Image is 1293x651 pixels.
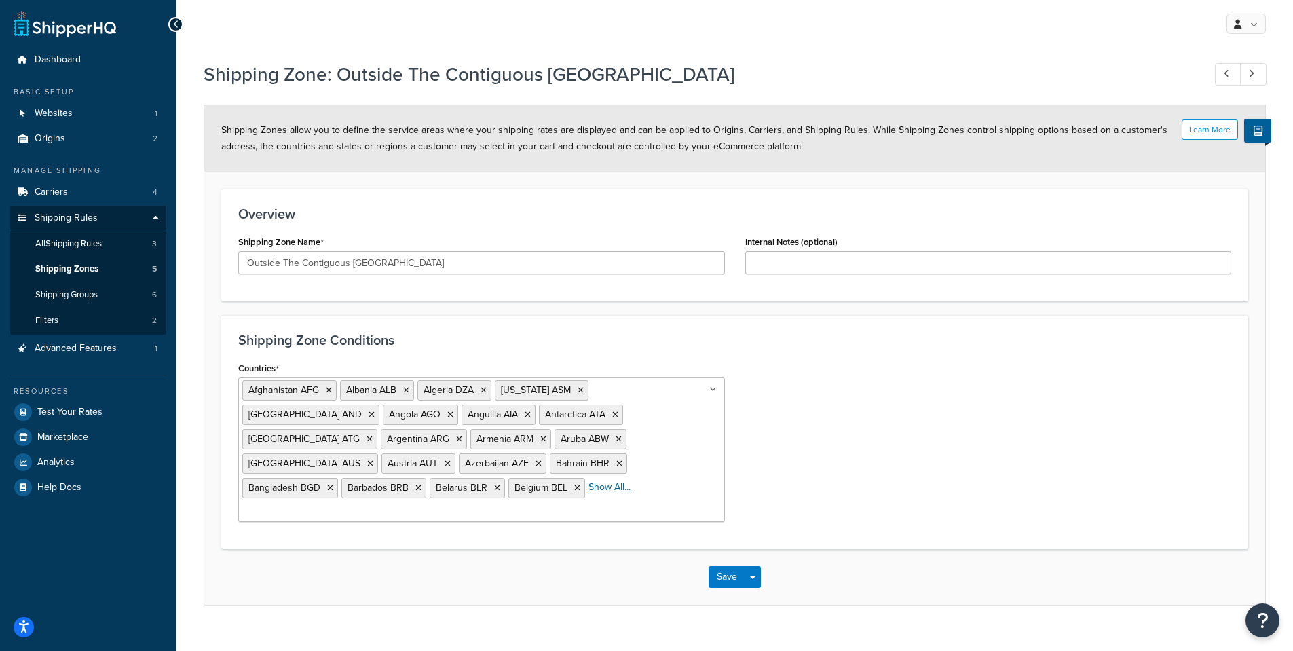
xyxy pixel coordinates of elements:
[35,238,102,250] span: All Shipping Rules
[248,481,320,495] span: Bangladesh BGD
[388,456,438,470] span: Austria AUT
[501,383,571,397] span: [US_STATE] ASM
[155,108,157,119] span: 1
[389,407,441,422] span: Angola AGO
[1244,119,1271,143] button: Show Help Docs
[10,336,166,361] li: Advanced Features
[152,289,157,301] span: 6
[35,289,98,301] span: Shipping Groups
[35,133,65,145] span: Origins
[514,481,567,495] span: Belgium BEL
[10,101,166,126] li: Websites
[10,475,166,500] a: Help Docs
[10,126,166,151] a: Origins2
[35,212,98,224] span: Shipping Rules
[10,180,166,205] li: Carriers
[745,237,838,247] label: Internal Notes (optional)
[152,263,157,275] span: 5
[10,282,166,308] li: Shipping Groups
[10,308,166,333] a: Filters2
[248,432,360,446] span: [GEOGRAPHIC_DATA] ATG
[10,425,166,449] a: Marketplace
[10,165,166,176] div: Manage Shipping
[1245,603,1279,637] button: Open Resource Center
[238,237,324,248] label: Shipping Zone Name
[348,481,409,495] span: Barbados BRB
[37,407,102,418] span: Test Your Rates
[436,481,487,495] span: Belarus BLR
[424,383,474,397] span: Algeria DZA
[248,407,362,422] span: [GEOGRAPHIC_DATA] AND
[248,383,319,397] span: Afghanistan AFG
[468,407,518,422] span: Anguilla AIA
[35,343,117,354] span: Advanced Features
[10,206,166,231] a: Shipping Rules
[476,432,533,446] span: Armenia ARM
[153,187,157,198] span: 4
[35,263,98,275] span: Shipping Zones
[35,315,58,327] span: Filters
[10,180,166,205] a: Carriers4
[152,315,157,327] span: 2
[465,456,529,470] span: Azerbaijan AZE
[10,386,166,397] div: Resources
[248,456,360,470] span: [GEOGRAPHIC_DATA] AUS
[37,482,81,494] span: Help Docs
[35,54,81,66] span: Dashboard
[346,383,396,397] span: Albania ALB
[10,308,166,333] li: Filters
[10,282,166,308] a: Shipping Groups6
[35,187,68,198] span: Carriers
[10,450,166,475] a: Analytics
[10,400,166,424] a: Test Your Rates
[556,456,610,470] span: Bahrain BHR
[238,333,1231,348] h3: Shipping Zone Conditions
[1182,119,1238,140] button: Learn More
[387,432,449,446] span: Argentina ARG
[155,343,157,354] span: 1
[1215,63,1241,86] a: Previous Record
[10,48,166,73] a: Dashboard
[10,336,166,361] a: Advanced Features1
[709,566,745,588] button: Save
[35,108,73,119] span: Websites
[37,457,75,468] span: Analytics
[221,123,1167,153] span: Shipping Zones allow you to define the service areas where your shipping rates are displayed and ...
[10,231,166,257] a: AllShipping Rules3
[10,86,166,98] div: Basic Setup
[152,238,157,250] span: 3
[204,61,1190,88] h1: Shipping Zone: Outside The Contiguous [GEOGRAPHIC_DATA]
[153,133,157,145] span: 2
[545,407,605,422] span: Antarctica ATA
[10,257,166,282] li: Shipping Zones
[10,206,166,335] li: Shipping Rules
[37,432,88,443] span: Marketplace
[10,126,166,151] li: Origins
[10,101,166,126] a: Websites1
[238,363,279,374] label: Countries
[10,257,166,282] a: Shipping Zones5
[1240,63,1267,86] a: Next Record
[238,206,1231,221] h3: Overview
[561,432,609,446] span: Aruba ABW
[588,481,631,494] a: Show All...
